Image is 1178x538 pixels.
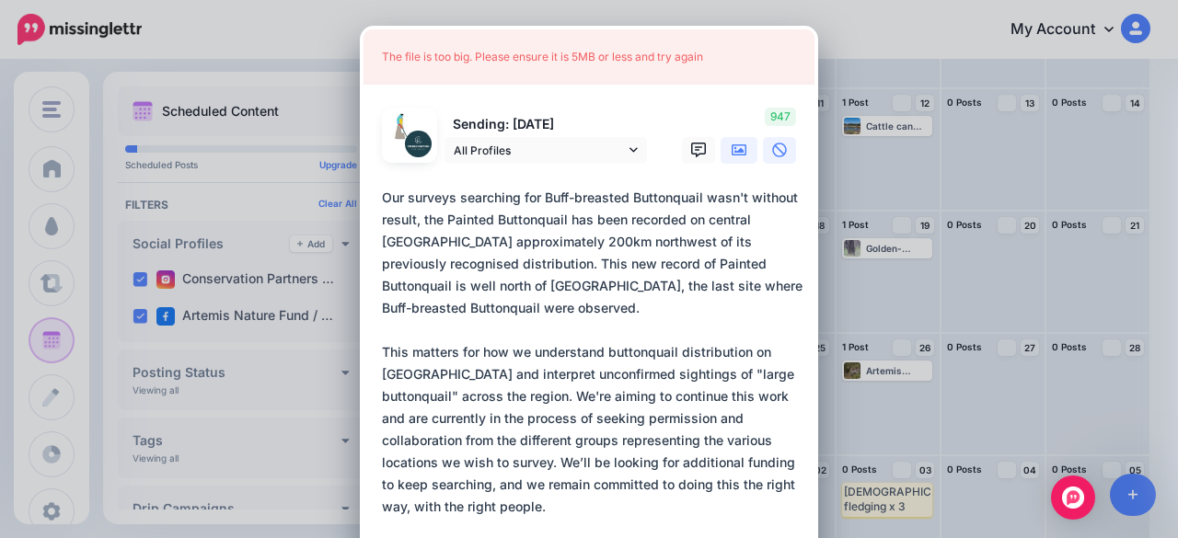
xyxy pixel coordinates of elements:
li: The file is too big. Please ensure it is 5MB or less and try again [382,48,796,66]
div: Open Intercom Messenger [1051,475,1095,520]
span: All Profiles [454,141,625,160]
p: Sending: [DATE] [445,114,647,135]
a: All Profiles [445,137,647,164]
img: 307959510_198129989247551_3584014126259948268_n-bsa138906.jpg [387,113,414,140]
span: 947 [765,108,796,126]
img: 361550084_1340046700225934_5514933087078032239_n-bsa138907.jpg [405,131,432,157]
